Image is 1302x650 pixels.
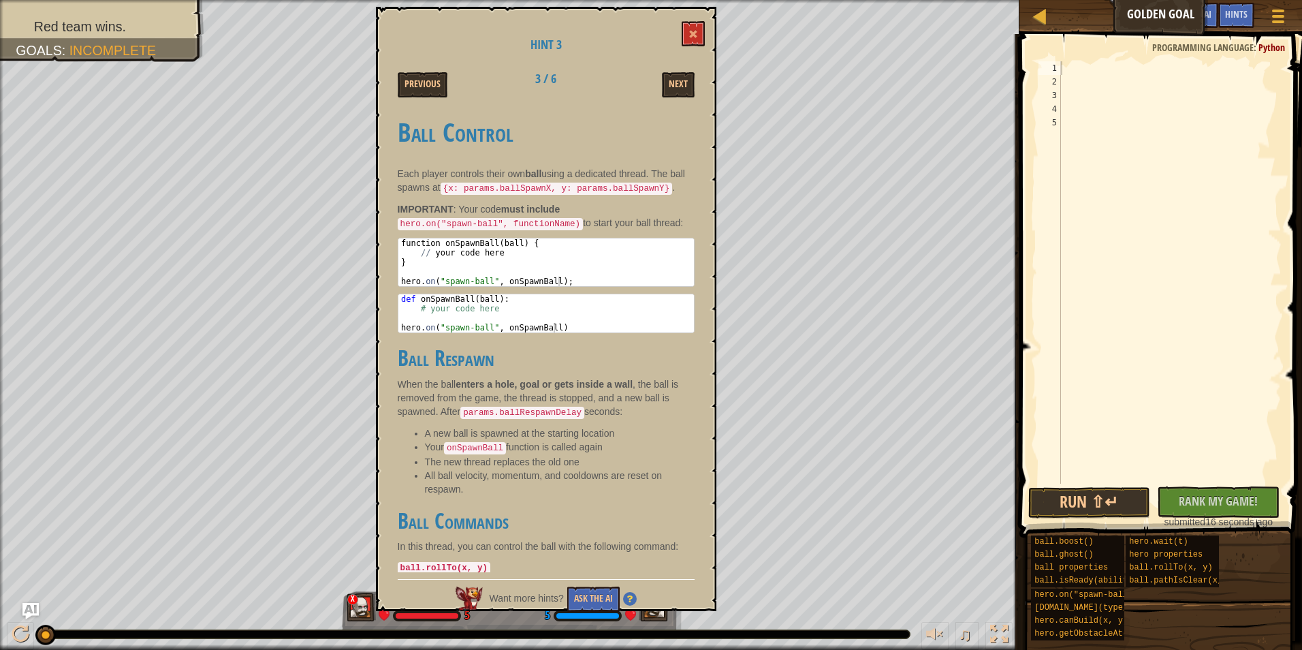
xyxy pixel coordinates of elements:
button: Rank My Game! [1157,486,1280,518]
span: Hints [1225,7,1248,20]
div: 4 [1038,102,1061,116]
span: Programming language [1152,41,1254,54]
span: [DOMAIN_NAME](type, x, y) [1034,603,1157,613]
strong: ball [525,168,541,179]
div: 3 [1038,89,1061,102]
span: ball.rollTo(x, y) [1129,563,1212,572]
button: Run ⇧↵ [1028,487,1151,519]
code: params.ballRespawnDelay [460,407,584,419]
span: : [62,43,69,58]
div: 16 seconds ago [1164,515,1273,529]
span: Incomplete [69,43,156,58]
li: A new ball is spawned at the starting location [425,427,695,440]
p: : Your code to start your ball thread: [398,202,695,231]
span: Ask AI [1188,7,1211,20]
span: Hint 3 [530,36,562,53]
button: ♫ [955,622,979,650]
strong: enters a hole, goal or gets inside a wall [456,379,633,390]
h2: Ball Commands [398,510,695,533]
button: Ask AI [1181,3,1218,28]
button: Adjust volume [921,622,949,650]
span: hero.wait(t) [1129,537,1188,546]
h2: 3 / 6 [503,72,588,86]
span: ♫ [958,624,972,645]
img: thang_avatar_frame.png [347,593,377,621]
p: When the ball , the ball is removed from the game, the thread is stopped, and a new ball is spawn... [398,377,695,420]
code: {x: params.ballSpawnX, y: params.ballSpawnY} [441,183,673,195]
span: Python [1258,41,1285,54]
span: Want more hints? [490,593,564,604]
span: ball.boost() [1034,537,1093,546]
span: submitted [1164,516,1205,527]
strong: must include [501,204,560,215]
button: Show game menu [1261,3,1295,35]
code: ball.rollTo(x, y) [398,562,490,574]
button: Ask the AI [567,587,620,612]
img: AI [456,587,483,611]
div: 5 [1038,116,1061,129]
h2: Ball Respawn [398,347,695,371]
span: ball.ghost() [1034,550,1093,559]
span: : [1254,41,1258,54]
li: The new thread replaces the old one [425,455,695,469]
code: onSpawnBall [444,442,506,454]
span: hero properties [1129,550,1203,559]
span: Goals [16,43,62,58]
span: hero.on("spawn-ball", f) [1034,590,1152,600]
div: 1 [1038,61,1061,75]
span: ball.pathIsClear(x, y) [1129,576,1237,585]
li: Your function is called again [425,440,695,455]
h1: Ball Control [398,118,695,146]
img: Hint [623,592,637,606]
button: Previous [398,72,447,97]
li: All ball velocity, momentum, and cooldowns are reset on respawn. [425,469,695,496]
button: Ctrl + P: Pause [7,622,34,650]
span: ball properties [1034,563,1108,572]
button: Next [662,72,695,97]
p: In this thread, you can control the ball with the following command: [398,540,695,553]
div: 2 [1038,75,1061,89]
code: hero.on("spawn-ball", functionName) [398,218,584,230]
button: Toggle fullscreen [985,622,1013,650]
span: hero.getObstacleAt(x, y) [1034,629,1152,638]
span: Red team wins. [34,19,126,34]
strong: IMPORTANT [398,204,454,215]
span: ball.isReady(ability) [1034,576,1137,585]
span: Rank My Game! [1179,493,1258,510]
li: Red team wins. [16,17,189,36]
div: x [347,594,358,605]
p: Each player controls their own using a dedicated thread. The ball spawns at . [398,167,695,196]
span: hero.canBuild(x, y) [1034,616,1128,625]
button: Ask AI [22,603,39,619]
